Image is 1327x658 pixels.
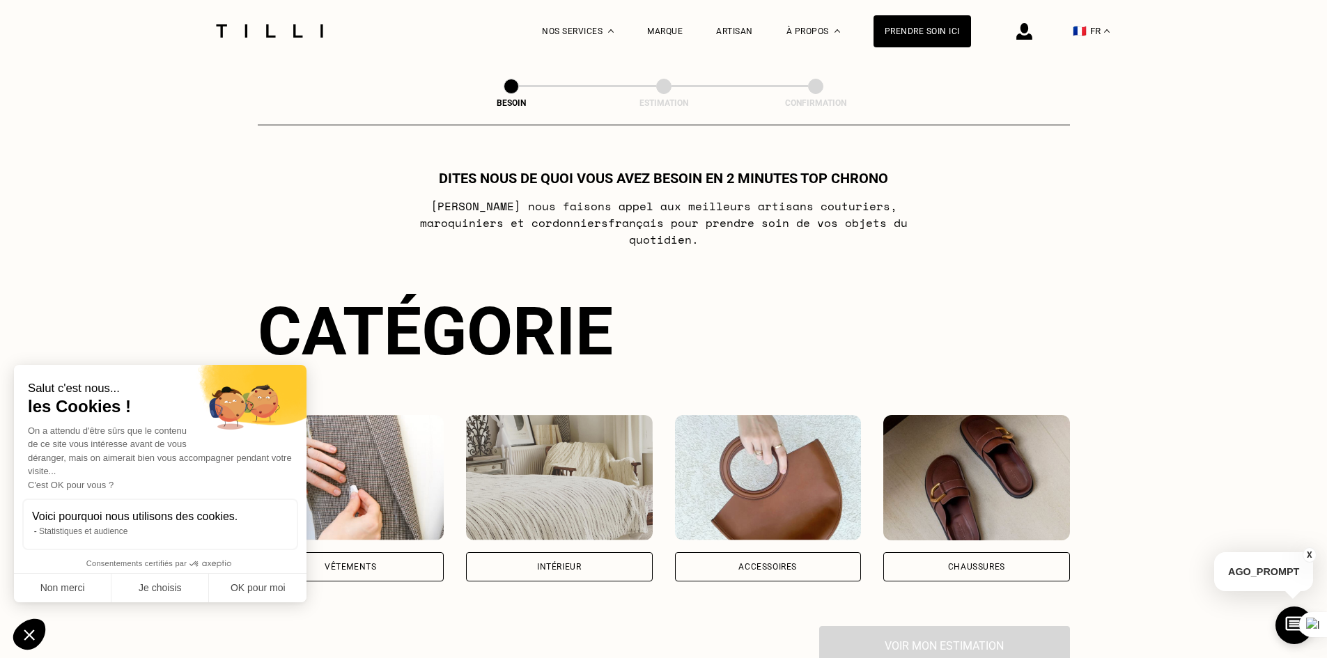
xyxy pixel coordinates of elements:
p: AGO_PROMPT [1214,552,1313,591]
div: Estimation [594,98,734,108]
img: menu déroulant [1104,29,1110,33]
p: [PERSON_NAME] nous faisons appel aux meilleurs artisans couturiers , maroquiniers et cordonniers ... [387,198,940,248]
img: Intérieur [466,415,653,540]
div: Vêtements [325,563,376,571]
img: icône connexion [1016,23,1032,40]
span: 🇫🇷 [1073,24,1087,38]
a: Artisan [716,26,753,36]
a: Prendre soin ici [874,15,971,47]
img: Vêtements [258,415,444,540]
a: Marque [647,26,683,36]
div: Confirmation [746,98,885,108]
div: Besoin [442,98,581,108]
div: Intérieur [537,563,581,571]
img: Logo du service de couturière Tilli [211,24,328,38]
div: Accessoires [738,563,797,571]
h1: Dites nous de quoi vous avez besoin en 2 minutes top chrono [439,170,888,187]
div: Catégorie [258,292,1070,370]
div: Chaussures [948,563,1005,571]
img: Chaussures [883,415,1070,540]
img: Accessoires [675,415,862,540]
img: Menu déroulant à propos [835,29,840,33]
img: Menu déroulant [608,29,614,33]
button: X [1303,547,1317,563]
